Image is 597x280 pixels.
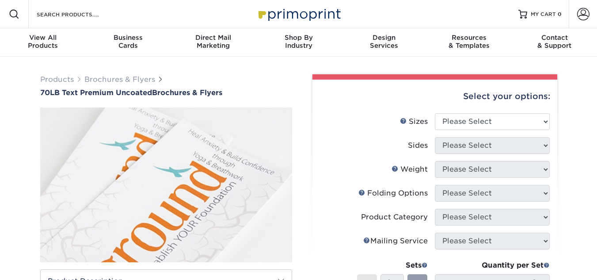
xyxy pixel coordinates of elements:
div: Folding Options [358,188,428,199]
div: Sizes [400,116,428,127]
a: Contact& Support [512,28,597,57]
div: Weight [392,164,428,175]
div: Quantity per Set [435,260,550,271]
a: DesignServices [341,28,426,57]
span: Design [341,34,426,42]
span: MY CART [531,11,556,18]
a: Shop ByIndustry [256,28,341,57]
span: Resources [426,34,512,42]
span: 0 [558,11,562,17]
a: Direct MailMarketing [171,28,256,57]
span: Business [85,34,171,42]
div: Mailing Service [363,236,428,246]
div: & Support [512,34,597,50]
div: Services [341,34,426,50]
a: Resources& Templates [426,28,512,57]
div: Select your options: [319,80,550,113]
img: Primoprint [255,4,343,23]
div: Industry [256,34,341,50]
div: Marketing [171,34,256,50]
span: Direct Mail [171,34,256,42]
div: & Templates [426,34,512,50]
div: Sides [408,140,428,151]
a: Brochures & Flyers [84,75,155,84]
a: Products [40,75,74,84]
span: Contact [512,34,597,42]
input: SEARCH PRODUCTS..... [36,9,122,19]
a: 70LB Text Premium UncoatedBrochures & Flyers [40,88,292,97]
span: Shop By [256,34,341,42]
img: 70LB Text<br/>Premium Uncoated 01 [40,98,292,272]
div: Cards [85,34,171,50]
span: 70LB Text Premium Uncoated [40,88,152,97]
a: BusinessCards [85,28,171,57]
h1: Brochures & Flyers [40,88,292,97]
div: Product Category [361,212,428,222]
div: Sets [357,260,428,271]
